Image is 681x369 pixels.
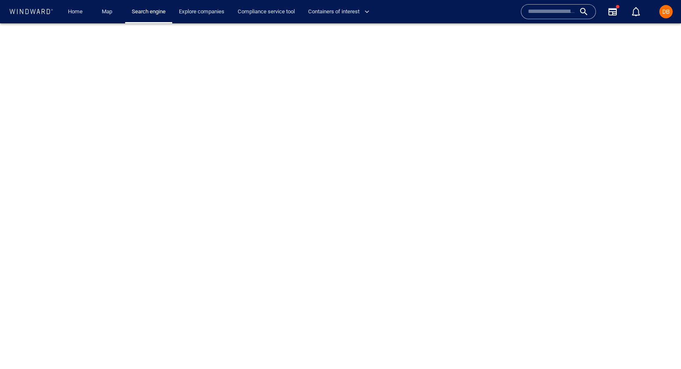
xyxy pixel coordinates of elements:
[646,331,675,363] iframe: Chat
[98,5,118,19] a: Map
[305,5,377,19] button: Containers of interest
[62,5,88,19] button: Home
[658,3,674,20] button: DB
[128,5,169,19] a: Search engine
[631,7,641,17] div: Notification center
[65,5,86,19] a: Home
[234,5,298,19] a: Compliance service tool
[662,8,670,15] span: DB
[176,5,228,19] a: Explore companies
[308,7,369,17] span: Containers of interest
[95,5,122,19] button: Map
